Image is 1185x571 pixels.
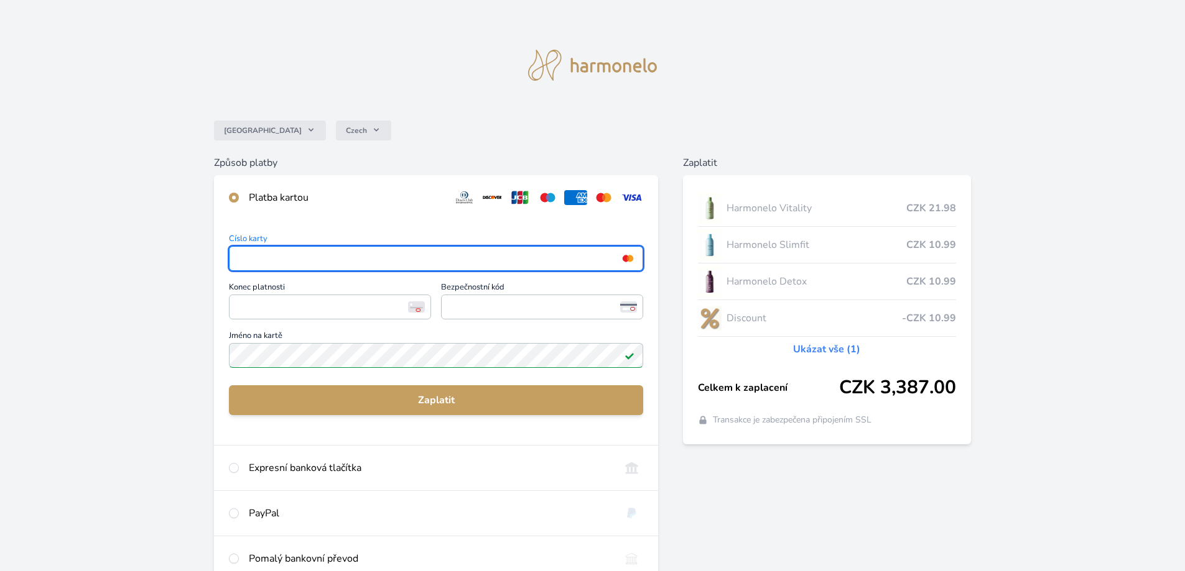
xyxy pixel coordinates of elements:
[229,343,643,368] input: Jméno na kartěPlatné pole
[336,121,391,140] button: Czech
[224,126,302,135] span: [GEOGRAPHIC_DATA]
[441,283,643,295] span: Bezpečnostní kód
[698,229,722,260] img: SLIMFIT_se_stinem_x-lo.jpg
[620,253,636,264] img: mc
[625,350,634,360] img: Platné pole
[620,460,643,475] img: onlineBanking_CZ.svg
[447,298,638,316] iframe: Iframe pro bezpečnostní kód
[229,385,643,415] button: Zaplatit
[346,126,367,135] span: Czech
[698,266,722,297] img: DETOX_se_stinem_x-lo.jpg
[229,332,643,343] span: Jméno na kartě
[481,190,504,205] img: discover.svg
[727,201,906,216] span: Harmonelo Vitality
[906,274,956,289] span: CZK 10.99
[528,50,658,81] img: logo.svg
[698,380,839,395] span: Celkem k zaplacení
[592,190,615,205] img: mc.svg
[235,298,425,316] iframe: Iframe pro datum vypršení platnosti
[713,414,871,426] span: Transakce je zabezpečena připojením SSL
[793,342,860,357] a: Ukázat vše (1)
[249,506,610,521] div: PayPal
[249,551,610,566] div: Pomalý bankovní převod
[839,377,956,399] span: CZK 3,387.00
[564,190,587,205] img: amex.svg
[235,250,638,267] iframe: Iframe pro číslo karty
[249,190,443,205] div: Platba kartou
[727,311,902,326] span: Discount
[214,155,658,170] h6: Způsob platby
[906,201,956,216] span: CZK 21.98
[698,193,722,224] img: CLEAN_VITALITY_se_stinem_x-lo.jpg
[408,301,425,313] img: Konec platnosti
[249,460,610,475] div: Expresní banková tlačítka
[214,121,326,140] button: [GEOGRAPHIC_DATA]
[229,283,431,295] span: Konec platnosti
[727,237,906,252] span: Harmonelo Slimfit
[620,190,643,205] img: visa.svg
[683,155,971,170] h6: Zaplatit
[727,274,906,289] span: Harmonelo Detox
[509,190,532,205] img: jcb.svg
[620,551,643,566] img: bankTransfer_IBAN.svg
[239,393,633,408] span: Zaplatit
[620,506,643,521] img: paypal.svg
[698,303,722,334] img: discount-lo.png
[229,235,643,246] span: Číslo karty
[453,190,476,205] img: diners.svg
[902,311,956,326] span: -CZK 10.99
[906,237,956,252] span: CZK 10.99
[536,190,559,205] img: maestro.svg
